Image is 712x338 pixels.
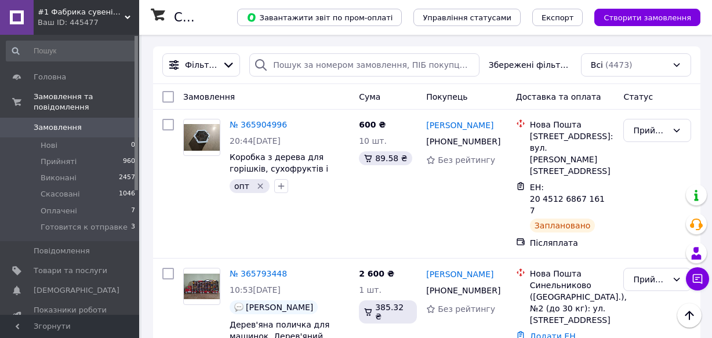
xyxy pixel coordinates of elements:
span: 0 [131,140,135,151]
div: [STREET_ADDRESS]: вул. [PERSON_NAME][STREET_ADDRESS] [530,130,615,177]
button: Наверх [677,303,702,328]
span: Без рейтингу [438,155,495,165]
span: #1 Фабрика сувенірів та виробів із дерева Панда.UA [38,7,125,17]
span: Виконані [41,173,77,183]
a: [PERSON_NAME] [426,119,493,131]
div: Ваш ID: 445477 [38,17,139,28]
span: Покупець [426,92,467,101]
span: Готовится к отправке [41,222,128,232]
img: Фото товару [184,124,220,151]
a: [PERSON_NAME] [426,268,493,280]
span: 960 [123,157,135,167]
div: Нова Пошта [530,119,615,130]
div: Післяплата [530,237,615,249]
input: Пошук [6,41,136,61]
span: Прийняті [41,157,77,167]
span: Створити замовлення [604,13,691,22]
span: Скасовані [41,189,80,199]
span: 1046 [119,189,135,199]
a: Створити замовлення [583,12,700,21]
a: № 365904996 [230,120,287,129]
span: Товари та послуги [34,266,107,276]
input: Пошук за номером замовлення, ПІБ покупця, номером телефону, Email, номером накладної [249,53,479,77]
a: Фото товару [183,119,220,156]
button: Управління статусами [413,9,521,26]
div: 89.58 ₴ [359,151,412,165]
span: 600 ₴ [359,120,386,129]
span: Оплачені [41,206,77,216]
span: Всі [591,59,603,71]
span: [PERSON_NAME] [246,303,313,312]
span: 7 [131,206,135,216]
span: Замовлення та повідомлення [34,92,139,112]
span: Експорт [542,13,574,22]
span: (4473) [605,60,633,70]
span: ЕН: 20 4512 6867 1617 [530,183,605,215]
span: 20:44[DATE] [230,136,281,146]
button: Завантажити звіт по пром-оплаті [237,9,402,26]
span: 2 600 ₴ [359,269,394,278]
span: Головна [34,72,66,82]
span: Збережені фільтри: [489,59,572,71]
span: Завантажити звіт по пром-оплаті [246,12,393,23]
span: Нові [41,140,57,151]
button: Створити замовлення [594,9,700,26]
div: Нова Пошта [530,268,615,279]
span: [PHONE_NUMBER] [426,137,500,146]
div: 385.32 ₴ [359,300,417,324]
span: Управління статусами [423,13,511,22]
a: Фото товару [183,268,220,305]
span: Повідомлення [34,246,90,256]
button: Експорт [532,9,583,26]
span: опт [234,181,249,191]
button: Чат з покупцем [686,267,709,290]
div: Синельниково ([GEOGRAPHIC_DATA].), №2 (до 30 кг): ул. [STREET_ADDRESS] [530,279,615,326]
span: Замовлення [34,122,82,133]
a: № 365793448 [230,269,287,278]
span: Статус [623,92,653,101]
span: Замовлення [183,92,235,101]
span: Доставка та оплата [516,92,601,101]
span: Показники роботи компанії [34,305,107,326]
span: Фільтри [185,59,217,71]
span: [PHONE_NUMBER] [426,286,500,295]
span: 10 шт. [359,136,387,146]
div: Заплановано [530,219,595,232]
img: Фото товару [184,274,220,299]
svg: Видалити мітку [256,181,265,191]
div: Прийнято [633,124,667,137]
span: 3 [131,222,135,232]
span: 10:53[DATE] [230,285,281,295]
span: Без рейтингу [438,304,495,314]
h1: Список замовлень [174,10,292,24]
div: Прийнято [633,273,667,286]
span: 2457 [119,173,135,183]
img: :speech_balloon: [234,303,244,312]
span: 1 шт. [359,285,382,295]
a: Коробка з дерева для горішків, сухофруктів і цукатів (ДВП) [230,152,328,185]
span: [DEMOGRAPHIC_DATA] [34,285,119,296]
span: Cума [359,92,380,101]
